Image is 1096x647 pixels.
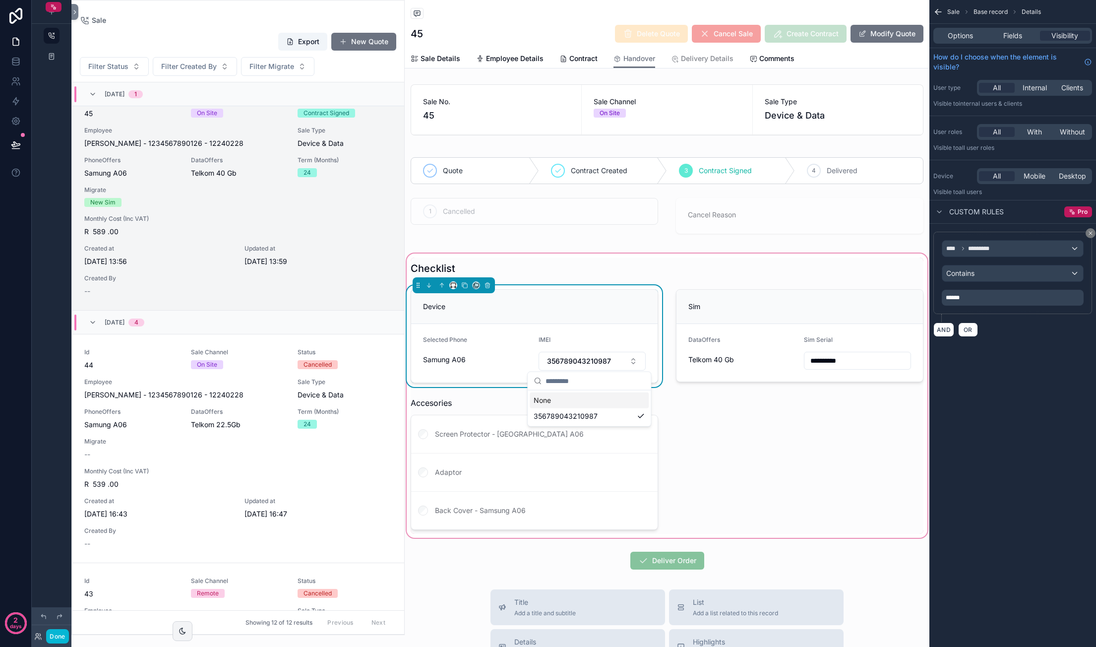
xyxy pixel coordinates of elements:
span: Sale Channel [191,577,286,585]
a: Id44Sale ChannelOn SiteStatusCancelledEmployee[PERSON_NAME] - 1234567890126 - 12240228Sale TypeDe... [72,334,404,563]
span: 356789043210987 [547,356,611,366]
span: [PERSON_NAME] - 1234567890126 - 12240228 [84,390,244,400]
span: 43 [84,589,179,599]
span: [DATE] 16:43 [84,509,233,519]
a: Comments [749,50,794,69]
span: DataOffers [191,408,286,416]
span: Details [1022,8,1041,16]
span: Migrate [84,438,233,446]
span: Monthly Cost (Inc VAT) [84,467,392,475]
span: OR [962,326,974,333]
button: Export [278,33,327,51]
a: Id45Sale ChannelOn SiteStatusContract SignedEmployee[PERSON_NAME] - 1234567890126 - 12240228Sale ... [72,82,404,310]
span: Filter Status [88,62,128,71]
span: How do I choose when the element is visible? [933,52,1080,72]
span: [DATE] [105,319,124,326]
button: Contains [942,265,1084,282]
span: Title [514,597,576,607]
span: IMEI [539,336,550,343]
div: On Site [197,109,217,118]
span: -- [84,286,90,296]
span: Sale Channel [191,348,286,356]
span: Created By [84,527,179,535]
span: Term (Months) [298,156,392,164]
span: Filter Migrate [249,62,294,71]
div: On Site [197,360,217,369]
span: [DATE] 16:47 [244,509,393,519]
span: Delivery Details [681,54,733,64]
span: Updated at [244,245,393,253]
span: Sale Type [298,607,392,615]
span: Employee Details [486,54,544,64]
a: New Quote [331,33,396,51]
span: Monthly Cost (Inc VAT) [84,215,392,223]
span: Handover [623,54,655,64]
button: Select Button [241,57,314,76]
span: All [993,83,1001,93]
a: Handover [613,50,655,68]
span: Created at [84,245,233,253]
span: Contract [569,54,598,64]
span: Telkom 22.5Gb [191,420,241,430]
span: Visibility [1051,31,1078,41]
span: Term (Months) [298,408,392,416]
span: Sale Type [298,378,392,386]
span: Status [298,348,392,356]
a: Sale Details [411,50,460,69]
span: [DATE] 13:59 [244,257,393,266]
span: -- [84,539,90,549]
p: 2 [13,615,18,625]
span: Base record [974,8,1008,16]
span: Telkom 40 Gb [191,168,237,178]
span: With [1027,127,1042,137]
span: Details [514,637,600,647]
button: OR [958,323,978,337]
p: Visible to [933,188,1092,196]
span: Desktop [1059,171,1086,181]
span: Highlights [693,637,782,647]
span: Employee [84,607,286,615]
span: All [993,127,1001,137]
span: Custom rules [949,207,1004,217]
label: Device [933,172,973,180]
span: all users [959,188,982,195]
span: Filter Created By [161,62,217,71]
label: User roles [933,128,973,136]
span: [DATE] 13:56 [84,257,233,266]
div: Cancelled [304,589,332,598]
span: List [693,597,778,607]
span: Contains [946,268,974,278]
span: Updated at [244,497,393,505]
span: Samung A06 [423,355,466,365]
a: Delivery Details [671,50,733,69]
div: 4 [134,319,138,326]
a: Contract [559,50,598,69]
p: Visible to [933,144,1092,152]
span: Comments [759,54,794,64]
a: Employee Details [476,50,544,69]
button: Select Button [539,352,646,371]
span: Id [84,348,179,356]
span: 356789043210987 [534,411,598,421]
span: Migrate [84,186,233,194]
p: days [10,619,22,633]
span: Status [298,577,392,585]
span: Options [948,31,973,41]
span: Sale [92,15,106,25]
span: Mobile [1024,171,1045,181]
div: Cancelled [304,360,332,369]
button: Modify Quote [851,25,923,43]
span: Sale Type [298,127,392,134]
div: 24 [304,420,311,429]
span: Add a title and subtitle [514,609,576,617]
span: Fields [1003,31,1022,41]
span: DataOffers [191,156,286,164]
button: Done [46,629,68,644]
span: PhoneOffers [84,408,179,416]
div: 1 [134,90,137,98]
button: ListAdd a list related to this record [669,589,844,625]
span: 44 [84,360,179,370]
span: Employee [84,378,286,386]
span: Created at [84,497,233,505]
span: Created By [84,274,179,282]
